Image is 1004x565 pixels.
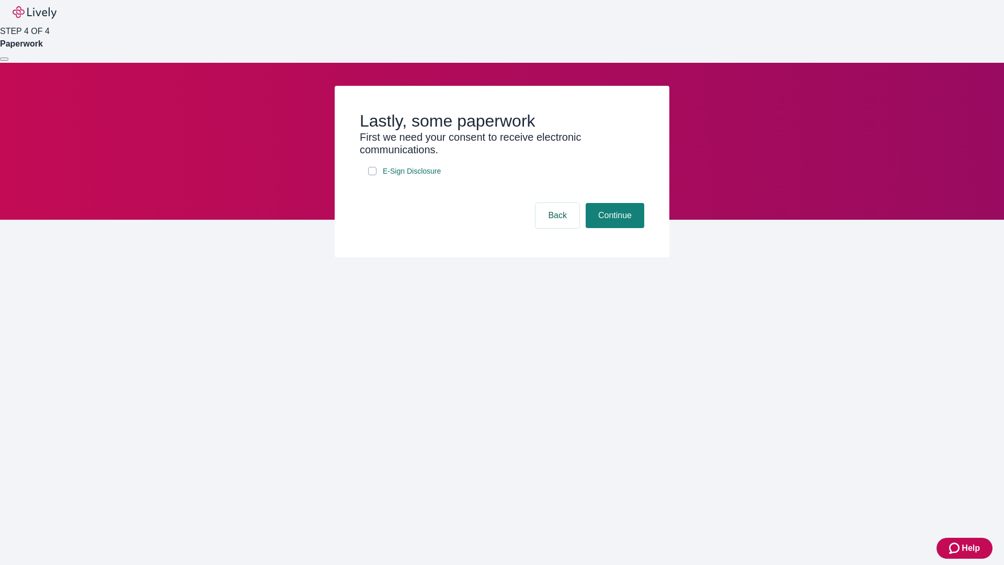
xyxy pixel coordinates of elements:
svg: Zendesk support icon [949,542,962,555]
button: Zendesk support iconHelp [937,538,992,559]
span: Help [962,542,980,555]
h3: First we need your consent to receive electronic communications. [360,131,644,156]
h2: Lastly, some paperwork [360,111,644,131]
span: E-Sign Disclosure [383,166,441,177]
img: Lively [13,6,56,19]
a: e-sign disclosure document [381,165,443,178]
button: Back [535,203,579,228]
button: Continue [586,203,644,228]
